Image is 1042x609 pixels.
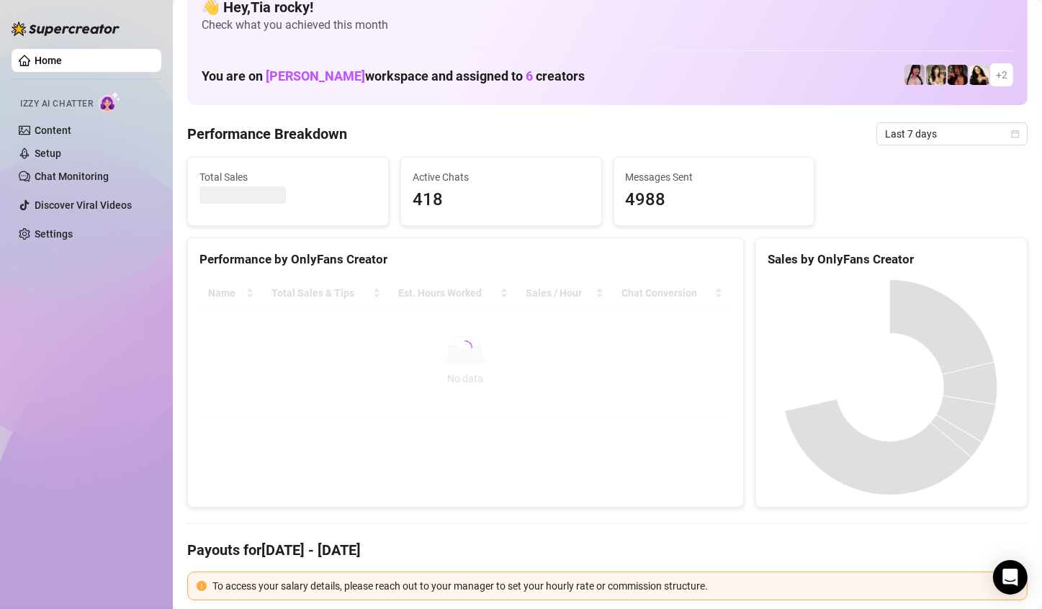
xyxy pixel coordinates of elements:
a: Settings [35,228,73,240]
span: exclamation-circle [197,581,207,591]
img: Candylion [926,65,946,85]
span: Total Sales [199,169,377,185]
a: Content [35,125,71,136]
span: [PERSON_NAME] [266,68,365,84]
a: Setup [35,148,61,159]
div: Sales by OnlyFans Creator [768,250,1015,269]
span: loading [457,339,475,357]
span: Last 7 days [885,123,1019,145]
a: Discover Viral Videos [35,199,132,211]
img: cyber [904,65,925,85]
h1: You are on workspace and assigned to creators [202,68,585,84]
div: To access your salary details, please reach out to your manager to set your hourly rate or commis... [212,578,1018,594]
span: Active Chats [413,169,590,185]
span: + 2 [996,67,1007,83]
span: 6 [526,68,533,84]
h4: Performance Breakdown [187,124,347,144]
a: Home [35,55,62,66]
span: Check what you achieved this month [202,17,1013,33]
span: Izzy AI Chatter [20,97,93,111]
img: mads [969,65,989,85]
h4: Payouts for [DATE] - [DATE] [187,540,1028,560]
img: steph [948,65,968,85]
span: 418 [413,186,590,214]
img: logo-BBDzfeDw.svg [12,22,120,36]
div: Performance by OnlyFans Creator [199,250,732,269]
img: AI Chatter [99,91,121,112]
span: 4988 [626,186,803,214]
a: Chat Monitoring [35,171,109,182]
div: Open Intercom Messenger [993,560,1028,595]
span: Messages Sent [626,169,803,185]
span: calendar [1011,130,1020,138]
